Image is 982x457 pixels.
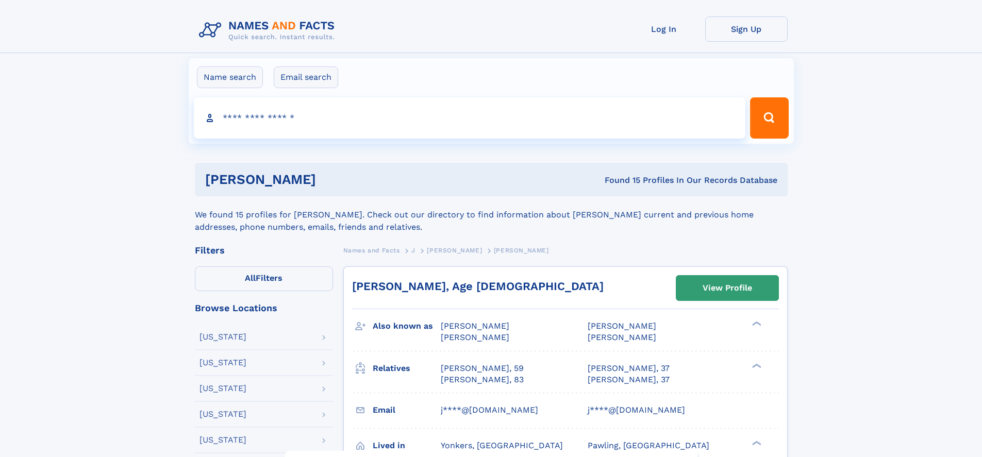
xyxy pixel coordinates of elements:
label: Email search [274,66,338,88]
span: [PERSON_NAME] [427,247,482,254]
div: [US_STATE] [199,333,246,341]
div: ❯ [750,320,762,327]
h3: Lived in [373,437,441,454]
div: [US_STATE] [199,410,246,418]
span: Pawling, [GEOGRAPHIC_DATA] [588,441,709,450]
a: Log In [623,16,705,42]
h3: Email [373,401,441,419]
a: Names and Facts [343,244,400,257]
a: [PERSON_NAME], 59 [441,363,524,374]
h3: Also known as [373,317,441,335]
a: [PERSON_NAME], 83 [441,374,524,385]
span: J [411,247,415,254]
div: We found 15 profiles for [PERSON_NAME]. Check out our directory to find information about [PERSON... [195,196,788,233]
img: Logo Names and Facts [195,16,343,44]
button: Search Button [750,97,788,139]
div: Found 15 Profiles In Our Records Database [460,175,777,186]
span: [PERSON_NAME] [588,332,656,342]
label: Filters [195,266,333,291]
div: View Profile [703,276,752,300]
div: [US_STATE] [199,359,246,367]
div: ❯ [750,362,762,369]
a: [PERSON_NAME] [427,244,482,257]
input: search input [194,97,746,139]
div: [US_STATE] [199,436,246,444]
div: Filters [195,246,333,255]
a: J [411,244,415,257]
span: [PERSON_NAME] [441,321,509,331]
span: All [245,273,256,283]
span: [PERSON_NAME] [441,332,509,342]
a: Sign Up [705,16,788,42]
h3: Relatives [373,360,441,377]
a: View Profile [676,276,778,300]
a: [PERSON_NAME], 37 [588,374,670,385]
span: [PERSON_NAME] [588,321,656,331]
a: [PERSON_NAME], 37 [588,363,670,374]
div: [US_STATE] [199,384,246,393]
div: ❯ [750,439,762,446]
a: [PERSON_NAME], Age [DEMOGRAPHIC_DATA] [352,280,604,293]
span: [PERSON_NAME] [494,247,549,254]
div: Browse Locations [195,303,333,313]
label: Name search [197,66,263,88]
h1: [PERSON_NAME] [205,173,460,186]
span: Yonkers, [GEOGRAPHIC_DATA] [441,441,563,450]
